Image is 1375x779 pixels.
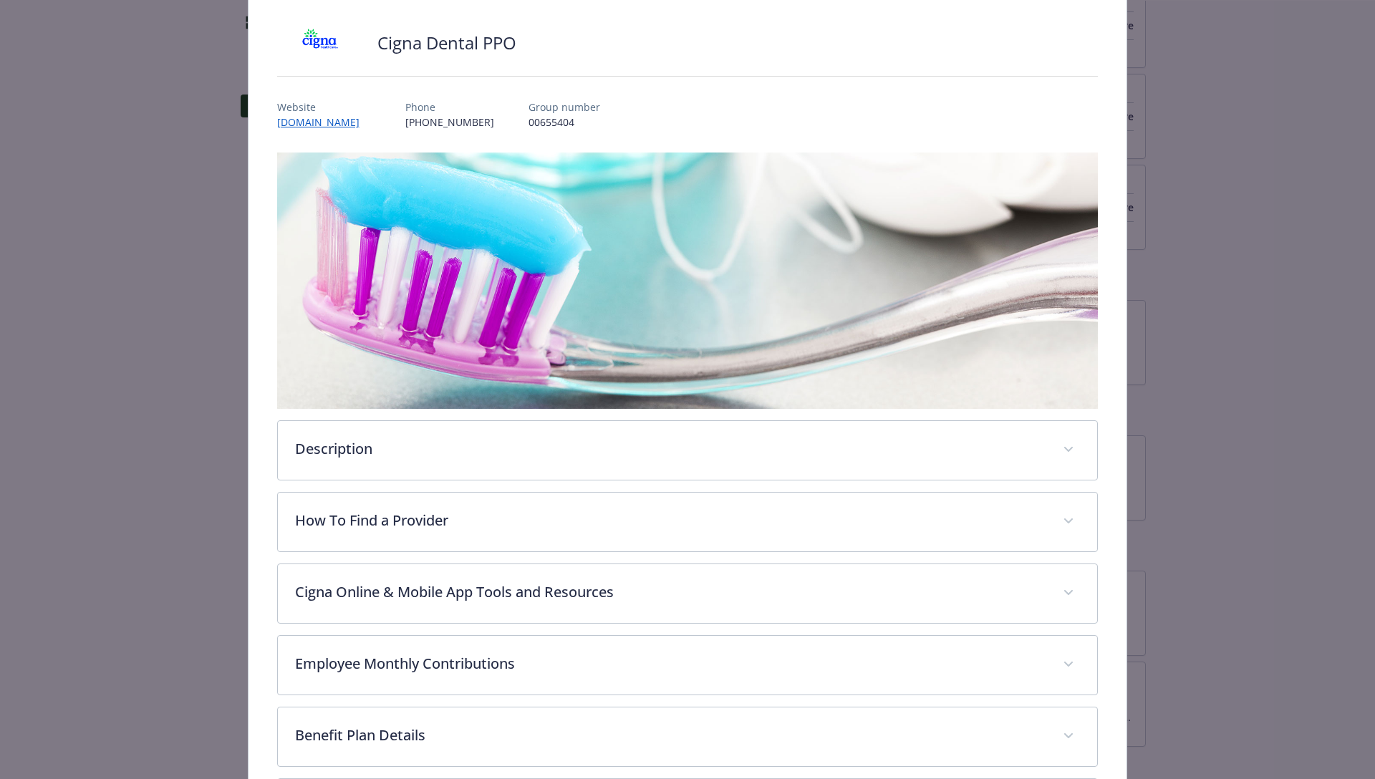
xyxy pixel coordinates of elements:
[278,707,1098,766] div: Benefit Plan Details
[295,438,1046,460] p: Description
[405,100,494,115] p: Phone
[529,100,600,115] p: Group number
[278,421,1098,480] div: Description
[278,636,1098,695] div: Employee Monthly Contributions
[295,653,1046,674] p: Employee Monthly Contributions
[377,31,516,55] h2: Cigna Dental PPO
[277,115,371,129] a: [DOMAIN_NAME]
[405,115,494,130] p: [PHONE_NUMBER]
[277,21,363,64] img: CIGNA
[277,100,371,115] p: Website
[295,725,1046,746] p: Benefit Plan Details
[277,153,1099,409] img: banner
[278,493,1098,551] div: How To Find a Provider
[278,564,1098,623] div: Cigna Online & Mobile App Tools and Resources
[295,581,1046,603] p: Cigna Online & Mobile App Tools and Resources
[295,510,1046,531] p: How To Find a Provider
[529,115,600,130] p: 00655404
